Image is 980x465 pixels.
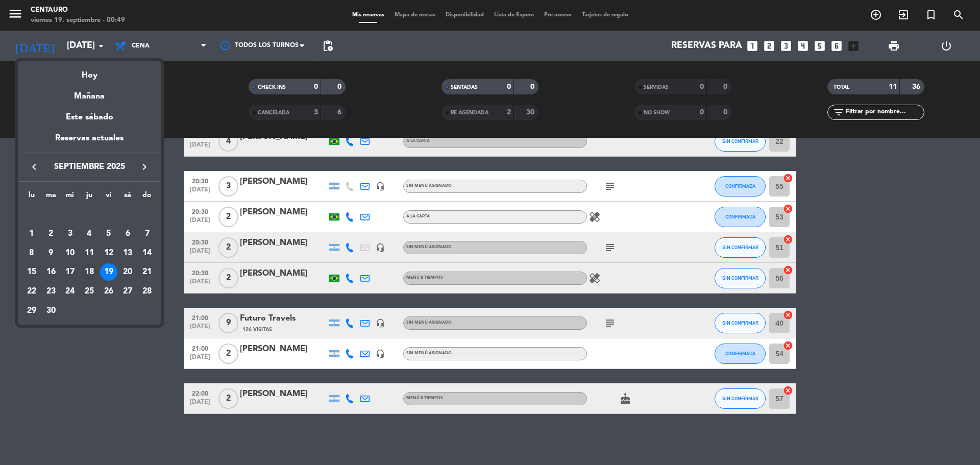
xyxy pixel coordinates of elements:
[99,262,118,282] td: 19 de septiembre de 2025
[81,225,98,242] div: 4
[61,225,79,242] div: 3
[138,225,156,242] div: 7
[41,301,61,321] td: 30 de septiembre de 2025
[118,243,138,263] td: 13 de septiembre de 2025
[22,189,41,205] th: lunes
[22,205,157,224] td: SEP.
[119,225,136,242] div: 6
[137,224,157,243] td: 7 de septiembre de 2025
[60,189,80,205] th: miércoles
[42,302,60,320] div: 30
[119,263,136,281] div: 20
[99,282,118,301] td: 26 de septiembre de 2025
[22,282,41,301] td: 22 de septiembre de 2025
[99,189,118,205] th: viernes
[81,244,98,262] div: 11
[100,263,117,281] div: 19
[100,244,117,262] div: 12
[99,243,118,263] td: 12 de septiembre de 2025
[60,243,80,263] td: 10 de septiembre de 2025
[18,82,161,103] div: Mañana
[22,243,41,263] td: 8 de septiembre de 2025
[138,283,156,300] div: 28
[60,224,80,243] td: 3 de septiembre de 2025
[137,189,157,205] th: domingo
[119,283,136,300] div: 27
[138,161,151,173] i: keyboard_arrow_right
[119,244,136,262] div: 13
[23,225,40,242] div: 1
[81,283,98,300] div: 25
[22,262,41,282] td: 15 de septiembre de 2025
[23,244,40,262] div: 8
[80,189,99,205] th: jueves
[28,161,40,173] i: keyboard_arrow_left
[118,262,138,282] td: 20 de septiembre de 2025
[23,263,40,281] div: 15
[41,282,61,301] td: 23 de septiembre de 2025
[42,244,60,262] div: 9
[80,224,99,243] td: 4 de septiembre de 2025
[18,103,161,132] div: Este sábado
[23,302,40,320] div: 29
[41,262,61,282] td: 16 de septiembre de 2025
[81,263,98,281] div: 18
[60,262,80,282] td: 17 de septiembre de 2025
[61,283,79,300] div: 24
[42,225,60,242] div: 2
[137,282,157,301] td: 28 de septiembre de 2025
[61,263,79,281] div: 17
[100,225,117,242] div: 5
[118,282,138,301] td: 27 de septiembre de 2025
[137,243,157,263] td: 14 de septiembre de 2025
[99,224,118,243] td: 5 de septiembre de 2025
[100,283,117,300] div: 26
[80,282,99,301] td: 25 de septiembre de 2025
[137,262,157,282] td: 21 de septiembre de 2025
[138,244,156,262] div: 14
[60,282,80,301] td: 24 de septiembre de 2025
[43,160,135,174] span: septiembre 2025
[135,160,154,174] button: keyboard_arrow_right
[22,224,41,243] td: 1 de septiembre de 2025
[41,243,61,263] td: 9 de septiembre de 2025
[80,243,99,263] td: 11 de septiembre de 2025
[42,283,60,300] div: 23
[41,224,61,243] td: 2 de septiembre de 2025
[23,283,40,300] div: 22
[18,61,161,82] div: Hoy
[41,189,61,205] th: martes
[18,132,161,153] div: Reservas actuales
[138,263,156,281] div: 21
[42,263,60,281] div: 16
[118,189,138,205] th: sábado
[22,301,41,321] td: 29 de septiembre de 2025
[25,160,43,174] button: keyboard_arrow_left
[80,262,99,282] td: 18 de septiembre de 2025
[61,244,79,262] div: 10
[118,224,138,243] td: 6 de septiembre de 2025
